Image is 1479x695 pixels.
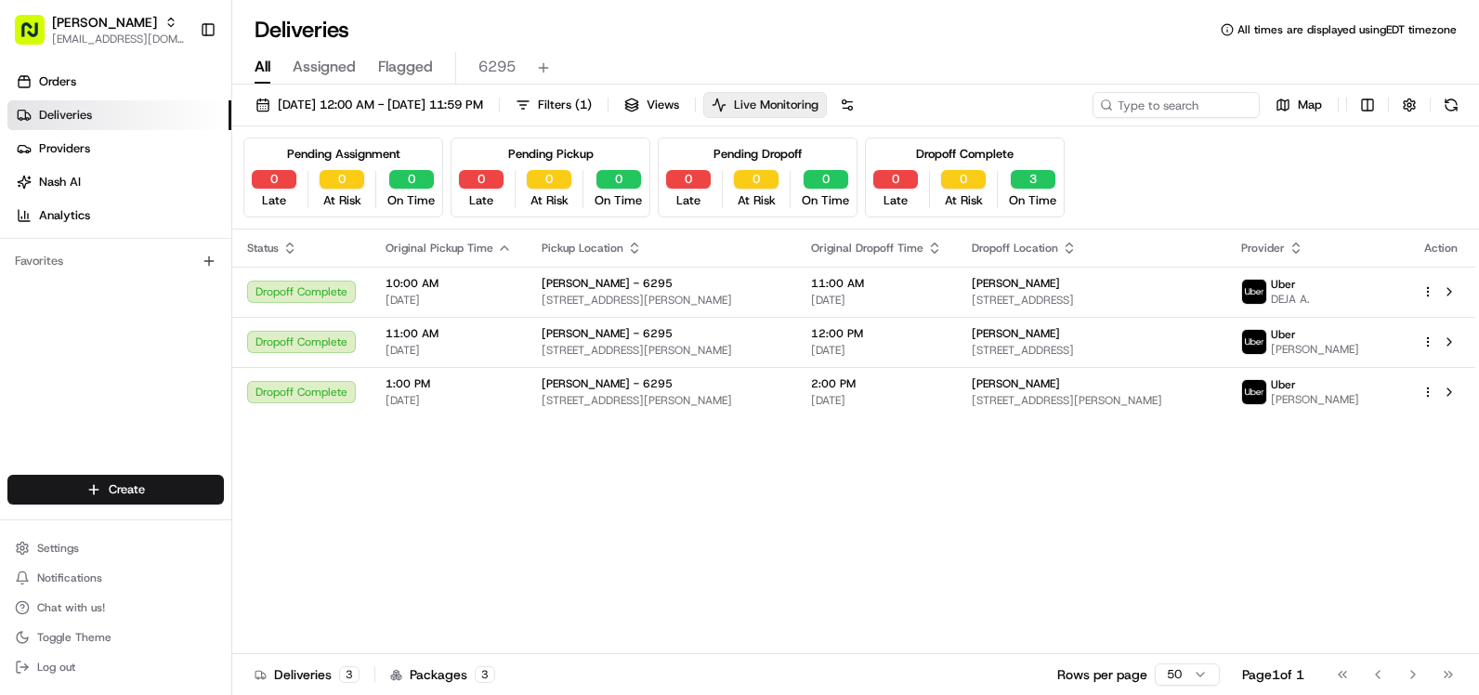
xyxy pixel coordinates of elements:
[1298,97,1322,113] span: Map
[1271,342,1359,357] span: [PERSON_NAME]
[1242,330,1266,354] img: profile_uber_ahold_partner.png
[247,92,491,118] button: [DATE] 12:00 AM - [DATE] 11:59 PM
[972,326,1060,341] span: [PERSON_NAME]
[478,56,516,78] span: 6295
[873,170,918,189] button: 0
[666,170,711,189] button: 0
[1093,92,1260,118] input: Type to search
[386,343,512,358] span: [DATE]
[37,541,79,556] span: Settings
[1271,392,1359,407] span: [PERSON_NAME]
[293,56,356,78] span: Assigned
[916,146,1014,163] div: Dropoff Complete
[19,19,56,56] img: Nash
[7,7,192,52] button: [PERSON_NAME][EMAIL_ADDRESS][DOMAIN_NAME]
[185,315,225,329] span: Pylon
[1438,92,1464,118] button: Refresh
[262,192,286,209] span: Late
[475,666,495,683] div: 3
[278,97,483,113] span: [DATE] 12:00 AM - [DATE] 11:59 PM
[1009,192,1056,209] span: On Time
[63,196,235,211] div: We're available if you need us!
[323,192,361,209] span: At Risk
[542,343,781,358] span: [STREET_ADDRESS][PERSON_NAME]
[1242,280,1266,304] img: profile_uber_ahold_partner.png
[157,271,172,286] div: 💻
[658,138,857,217] div: Pending Dropoff0Late0At Risk0On Time
[7,595,224,621] button: Chat with us!
[1242,665,1304,684] div: Page 1 of 1
[945,192,983,209] span: At Risk
[52,32,185,46] button: [EMAIL_ADDRESS][DOMAIN_NAME]
[39,73,76,90] span: Orders
[7,67,231,97] a: Orders
[703,92,827,118] button: Live Monitoring
[811,393,942,408] span: [DATE]
[1242,380,1266,404] img: profile_uber_ahold_partner.png
[811,241,923,256] span: Original Dropoff Time
[39,140,90,157] span: Providers
[39,207,90,224] span: Analytics
[320,170,364,189] button: 0
[804,170,848,189] button: 0
[508,146,594,163] div: Pending Pickup
[538,97,592,113] span: Filters
[19,177,52,211] img: 1736555255976-a54dd68f-1ca7-489b-9aae-adbdc363a1c4
[7,654,224,680] button: Log out
[386,326,512,341] span: 11:00 AM
[542,276,673,291] span: [PERSON_NAME] - 6295
[386,393,512,408] span: [DATE]
[386,293,512,308] span: [DATE]
[811,326,942,341] span: 12:00 PM
[469,192,493,209] span: Late
[542,326,673,341] span: [PERSON_NAME] - 6295
[150,262,306,295] a: 💻API Documentation
[7,167,231,197] a: Nash AI
[7,624,224,650] button: Toggle Theme
[37,660,75,675] span: Log out
[255,56,270,78] span: All
[530,192,569,209] span: At Risk
[7,134,231,164] a: Providers
[7,565,224,591] button: Notifications
[378,56,433,78] span: Flagged
[542,293,781,308] span: [STREET_ADDRESS][PERSON_NAME]
[37,630,111,645] span: Toggle Theme
[52,13,157,32] button: [PERSON_NAME]
[7,246,224,276] div: Favorites
[507,92,600,118] button: Filters(1)
[972,376,1060,391] span: [PERSON_NAME]
[1011,170,1055,189] button: 3
[1057,665,1147,684] p: Rows per page
[7,201,231,230] a: Analytics
[1271,327,1296,342] span: Uber
[676,192,700,209] span: Late
[339,666,360,683] div: 3
[19,74,338,104] p: Welcome 👋
[542,393,781,408] span: [STREET_ADDRESS][PERSON_NAME]
[386,241,493,256] span: Original Pickup Time
[386,276,512,291] span: 10:00 AM
[941,170,986,189] button: 0
[616,92,687,118] button: Views
[972,293,1211,308] span: [STREET_ADDRESS]
[7,475,224,505] button: Create
[1421,241,1460,256] div: Action
[542,241,623,256] span: Pickup Location
[802,192,849,209] span: On Time
[1241,241,1285,256] span: Provider
[734,97,818,113] span: Live Monitoring
[37,269,142,288] span: Knowledge Base
[575,97,592,113] span: ( 1 )
[972,241,1058,256] span: Dropoff Location
[39,174,81,190] span: Nash AI
[713,146,802,163] div: Pending Dropoff
[7,100,231,130] a: Deliveries
[109,481,145,498] span: Create
[883,192,908,209] span: Late
[37,600,105,615] span: Chat with us!
[316,183,338,205] button: Start new chat
[39,107,92,124] span: Deliveries
[387,192,435,209] span: On Time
